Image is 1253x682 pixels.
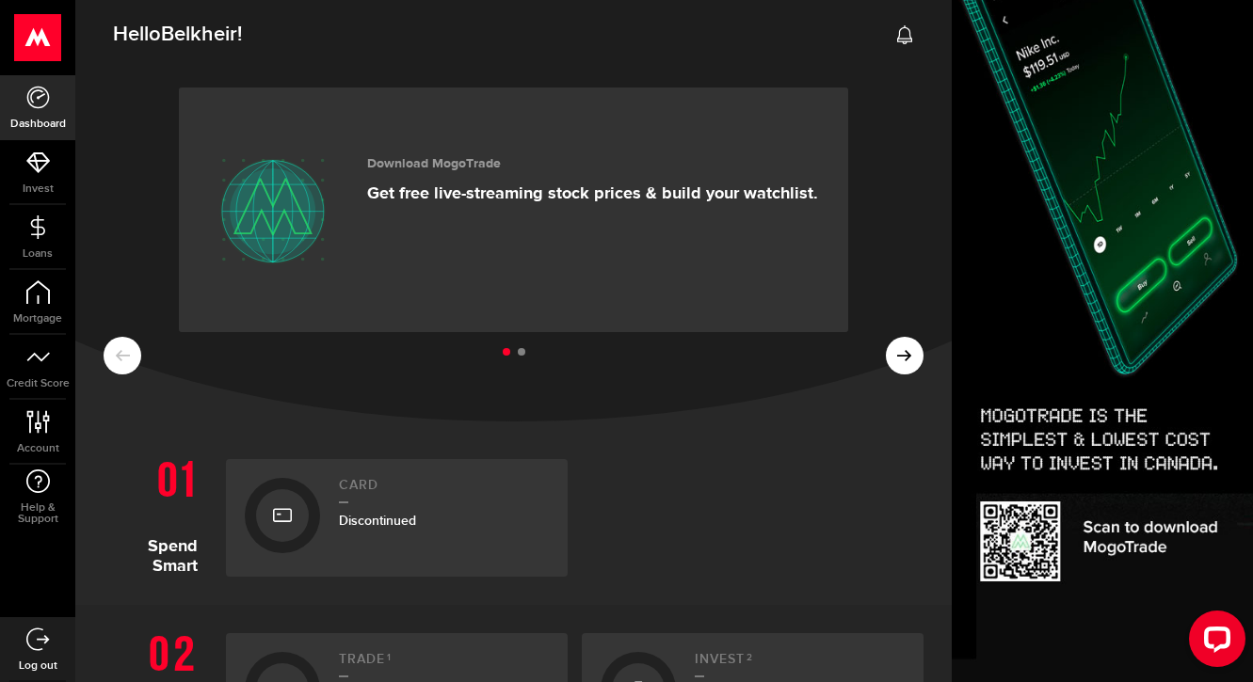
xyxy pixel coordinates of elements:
h2: Card [339,478,549,503]
h1: Spend Smart [104,450,212,577]
span: Hello ! [113,15,242,55]
a: CardDiscontinued [226,459,568,577]
h2: Trade [339,652,549,677]
h3: Download MogoTrade [367,156,818,172]
span: Discontinued [339,513,416,529]
h2: Invest [695,652,905,677]
sup: 1 [387,652,392,663]
sup: 2 [747,652,753,663]
a: Download MogoTrade Get free live-streaming stock prices & build your watchlist. [179,87,848,332]
span: Belkheir [161,22,237,47]
p: Get free live-streaming stock prices & build your watchlist. [367,183,818,204]
iframe: LiveChat chat widget [1174,603,1253,682]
